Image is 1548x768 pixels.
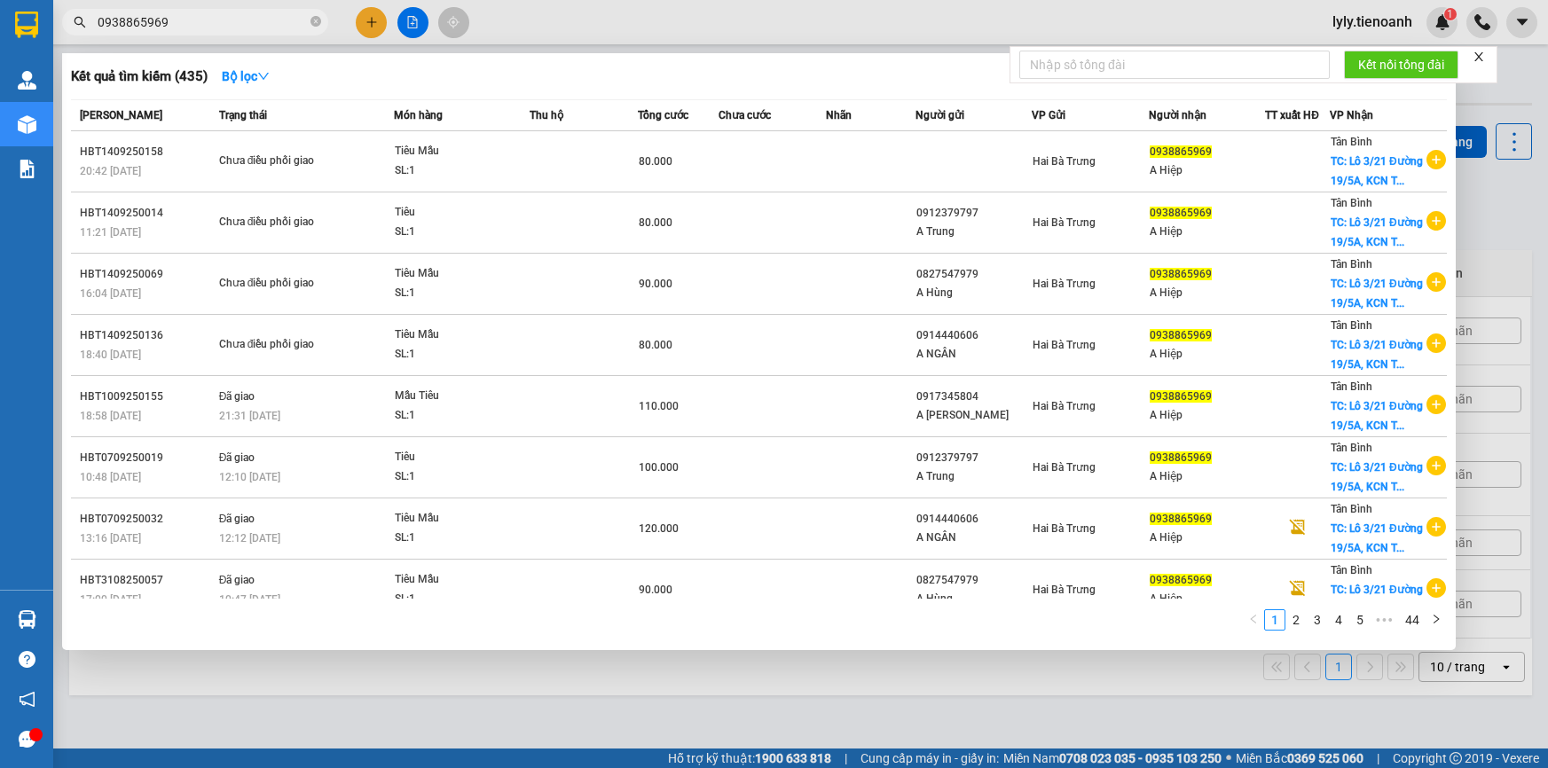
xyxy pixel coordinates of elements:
[639,339,672,351] span: 80.000
[1150,590,1264,608] div: A Hiệp
[98,12,307,32] input: Tìm tên, số ĐT hoặc mã đơn
[638,109,688,121] span: Tổng cước
[80,510,214,529] div: HBT0709250032
[1371,609,1399,631] span: •••
[1426,150,1446,169] span: plus-circle
[219,451,255,464] span: Đã giao
[395,203,528,223] div: Tiêu
[1426,578,1446,598] span: plus-circle
[1265,610,1285,630] a: 1
[916,265,1031,284] div: 0827547979
[1473,51,1485,63] span: close
[1371,609,1399,631] li: Next 5 Pages
[1349,609,1371,631] li: 5
[310,16,321,27] span: close-circle
[916,590,1031,608] div: A Hùng
[18,610,36,629] img: warehouse-icon
[1019,51,1330,79] input: Nhập số tổng đài
[395,509,528,529] div: Tiêu Mẫu
[1033,278,1096,290] span: Hai Bà Trưng
[1150,207,1212,219] span: 0938865969
[219,335,352,355] div: Chưa điều phối giao
[219,152,352,171] div: Chưa điều phối giao
[80,165,141,177] span: 20:42 [DATE]
[219,213,352,232] div: Chưa điều phối giao
[257,70,270,82] span: down
[1150,529,1264,547] div: A Hiệp
[219,593,280,606] span: 10:47 [DATE]
[219,574,255,586] span: Đã giao
[916,467,1031,486] div: A Trung
[1426,395,1446,414] span: plus-circle
[18,160,36,178] img: solution-icon
[395,448,528,467] div: Tiêu
[80,388,214,406] div: HBT1009250155
[1150,390,1212,403] span: 0938865969
[916,529,1031,547] div: A NGÂN
[19,731,35,748] span: message
[915,109,964,121] span: Người gửi
[395,529,528,548] div: SL: 1
[1331,197,1372,209] span: Tân Bình
[1150,467,1264,486] div: A Hiệp
[80,571,214,590] div: HBT3108250057
[219,390,255,403] span: Đã giao
[1329,610,1348,630] a: 4
[1344,51,1458,79] button: Kết nối tổng đài
[1033,522,1096,535] span: Hai Bà Trưng
[395,387,528,406] div: Mẫu Tiêu
[1331,136,1372,148] span: Tân Bình
[1426,333,1446,353] span: plus-circle
[80,326,214,345] div: HBT1409250136
[1149,109,1206,121] span: Người nhận
[80,204,214,223] div: HBT1409250014
[916,388,1031,406] div: 0917345804
[219,513,255,525] span: Đã giao
[1426,609,1447,631] li: Next Page
[1248,614,1259,624] span: left
[1331,522,1423,554] span: TC: Lô 3/21 Đường 19/5A, KCN T...
[1033,216,1096,229] span: Hai Bà Trưng
[1328,609,1349,631] li: 4
[1431,614,1442,624] span: right
[1331,461,1423,493] span: TC: Lô 3/21 Đường 19/5A, KCN T...
[1150,268,1212,280] span: 0938865969
[219,109,267,121] span: Trạng thái
[1331,584,1423,615] span: TC: Lô 3/21 Đường 19/5A, KCN T...
[395,467,528,487] div: SL: 1
[18,71,36,90] img: warehouse-icon
[1150,574,1212,586] span: 0938865969
[395,590,528,609] div: SL: 1
[80,471,141,483] span: 10:48 [DATE]
[826,109,852,121] span: Nhãn
[80,226,141,239] span: 11:21 [DATE]
[80,410,141,422] span: 18:58 [DATE]
[1331,258,1372,270] span: Tân Bình
[916,345,1031,364] div: A NGÂN
[80,143,214,161] div: HBT1409250158
[219,410,280,422] span: 21:31 [DATE]
[1426,272,1446,292] span: plus-circle
[1150,406,1264,425] div: A Hiệp
[219,274,352,294] div: Chưa điều phối giao
[1033,155,1096,168] span: Hai Bà Trưng
[71,67,208,86] h3: Kết quả tìm kiếm ( 435 )
[208,62,284,90] button: Bộ lọcdown
[1150,284,1264,302] div: A Hiệp
[395,142,528,161] div: Tiêu Mẫu
[1150,329,1212,341] span: 0938865969
[80,593,141,606] span: 17:00 [DATE]
[1150,345,1264,364] div: A Hiệp
[1264,609,1285,631] li: 1
[1426,517,1446,537] span: plus-circle
[639,584,672,596] span: 90.000
[15,12,38,38] img: logo-vxr
[639,400,679,412] span: 110.000
[639,461,679,474] span: 100.000
[219,471,280,483] span: 12:10 [DATE]
[639,155,672,168] span: 80.000
[395,345,528,364] div: SL: 1
[1308,610,1327,630] a: 3
[395,223,528,242] div: SL: 1
[1330,109,1373,121] span: VP Nhận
